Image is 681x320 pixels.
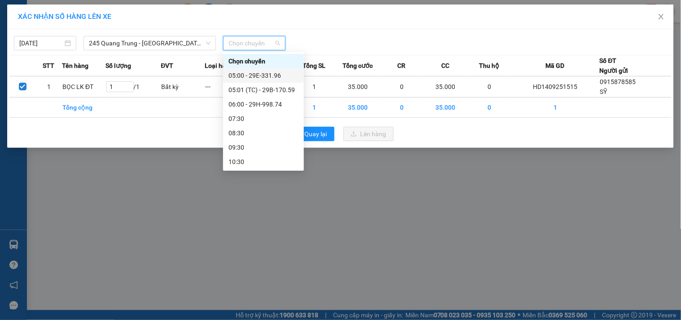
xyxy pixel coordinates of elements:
[228,142,299,152] div: 09:30
[600,56,628,76] div: Số ĐT Người gửi
[336,98,380,118] td: 35.000
[205,61,233,71] span: Loại hàng
[161,61,174,71] span: ĐVT
[467,98,511,118] td: 0
[36,76,62,98] td: 1
[511,98,600,118] td: 1
[11,11,79,56] img: logo.jpg
[62,98,106,118] td: Tổng cộng
[106,61,132,71] span: Số lượng
[228,56,299,66] div: Chọn chuyến
[467,76,511,98] td: 0
[19,38,63,48] input: 15/09/2025
[228,36,280,50] span: Chọn chuyến
[106,76,161,98] td: / 1
[649,4,674,30] button: Close
[424,76,468,98] td: 35.000
[228,114,299,124] div: 07:30
[228,71,299,80] div: 05:00 - 29E-331.96
[343,61,373,71] span: Tổng cước
[292,98,336,118] td: 1
[89,36,211,50] span: 245 Quang Trung - Thái Nguyên
[228,99,299,109] div: 06:00 - 29H-998.74
[380,98,424,118] td: 0
[658,13,665,20] span: close
[380,76,424,98] td: 0
[18,12,111,21] span: XÁC NHẬN SỐ HÀNG LÊN XE
[205,76,249,98] td: ---
[292,76,336,98] td: 1
[288,127,334,141] button: rollbackQuay lại
[600,78,636,85] span: 0915878585
[336,76,380,98] td: 35.000
[511,76,600,98] td: HD1409251515
[228,85,299,95] div: 05:01 (TC) - 29B-170.59
[84,22,375,33] li: 271 - [PERSON_NAME] - [GEOGRAPHIC_DATA] - [GEOGRAPHIC_DATA]
[11,61,134,91] b: GỬI : VP [GEOGRAPHIC_DATA]
[228,128,299,138] div: 08:30
[223,54,304,68] div: Chọn chuyến
[424,98,468,118] td: 35.000
[600,88,607,95] span: SỸ
[441,61,449,71] span: CC
[161,76,205,98] td: Bất kỳ
[62,76,106,98] td: BỌC LK ĐT
[479,61,499,71] span: Thu hộ
[303,61,325,71] span: Tổng SL
[398,61,406,71] span: CR
[62,61,88,71] span: Tên hàng
[305,129,327,139] span: Quay lại
[343,127,394,141] button: uploadLên hàng
[228,157,299,167] div: 10:30
[206,40,211,46] span: down
[546,61,565,71] span: Mã GD
[43,61,54,71] span: STT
